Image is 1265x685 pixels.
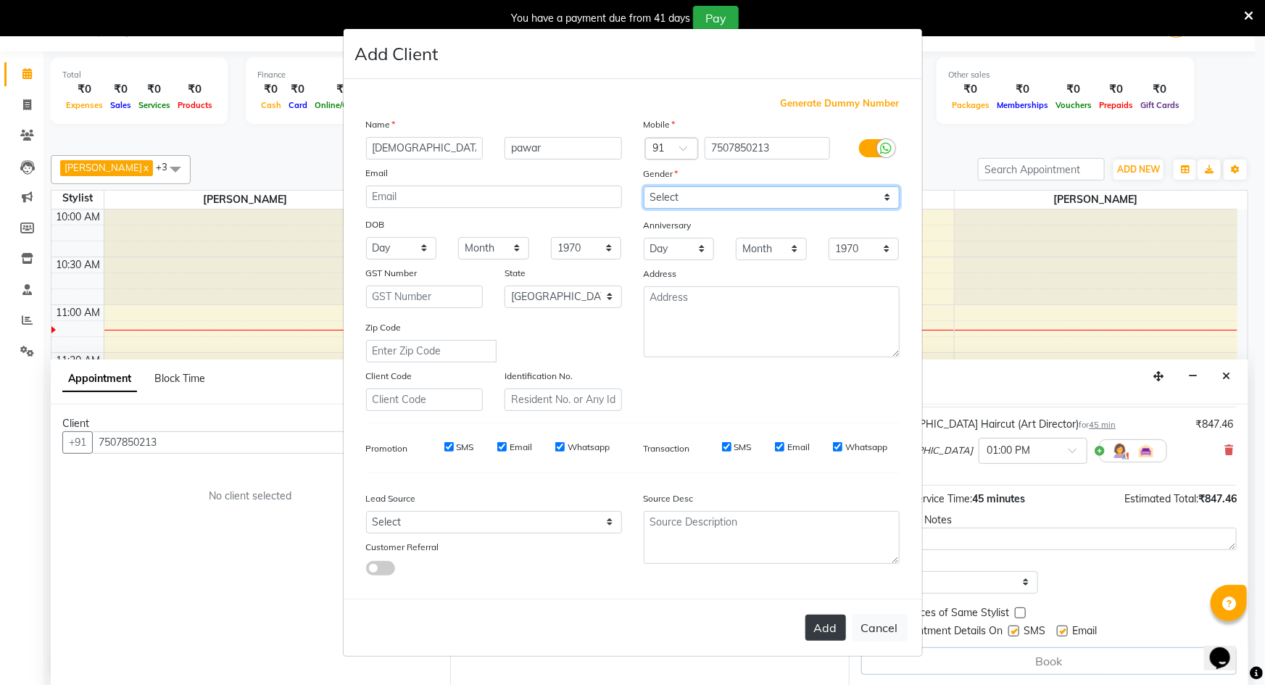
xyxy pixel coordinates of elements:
label: Zip Code [366,321,402,334]
label: GST Number [366,267,418,280]
span: Generate Dummy Number [781,96,900,111]
input: GST Number [366,286,484,308]
input: Mobile [705,137,830,159]
label: Anniversary [644,219,692,232]
input: Client Code [366,389,484,411]
label: Lead Source [366,492,416,505]
button: Cancel [852,614,908,642]
label: Transaction [644,442,690,455]
label: Whatsapp [568,441,610,454]
input: Enter Zip Code [366,340,497,362]
label: Promotion [366,442,408,455]
input: Resident No. or Any Id [505,389,622,411]
label: Source Desc [644,492,694,505]
label: Email [510,441,532,454]
label: Address [644,267,677,281]
label: State [505,267,526,280]
button: Add [805,615,846,641]
label: Gender [644,167,679,180]
label: Email [366,167,389,180]
label: SMS [734,441,752,454]
label: Identification No. [505,370,573,383]
label: Email [787,441,810,454]
label: DOB [366,218,385,231]
label: SMS [457,441,474,454]
label: Customer Referral [366,541,439,554]
label: Mobile [644,118,676,131]
input: Email [366,186,622,208]
input: Last Name [505,137,622,159]
label: Client Code [366,370,412,383]
h4: Add Client [355,41,439,67]
label: Name [366,118,396,131]
label: Whatsapp [845,441,887,454]
input: First Name [366,137,484,159]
